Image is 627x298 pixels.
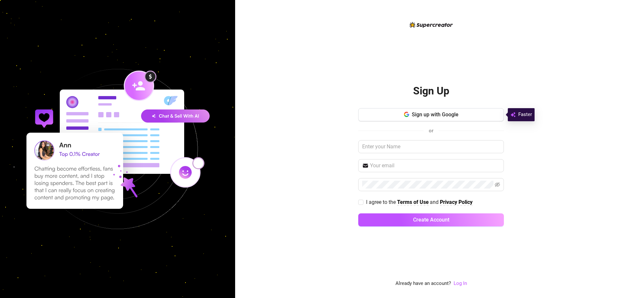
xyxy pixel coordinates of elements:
img: signup-background-D0MIrEPF.svg [5,36,231,262]
a: Log In [454,280,467,288]
input: Your email [370,162,500,170]
button: Sign up with Google [358,108,504,121]
a: Privacy Policy [440,199,473,206]
span: Sign up with Google [412,111,458,118]
span: Create Account [413,217,449,223]
button: Create Account [358,213,504,226]
span: or [429,128,433,134]
a: Terms of Use [397,199,429,206]
a: Log In [454,280,467,286]
img: svg%3e [510,111,516,119]
span: eye-invisible [495,182,500,187]
strong: Privacy Policy [440,199,473,205]
strong: Terms of Use [397,199,429,205]
span: Faster [518,111,532,119]
img: logo-BBDzfeDw.svg [410,22,453,28]
span: I agree to the [366,199,397,205]
span: Already have an account? [395,280,451,288]
input: Enter your Name [358,140,504,153]
span: and [430,199,440,205]
h2: Sign Up [413,84,449,98]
